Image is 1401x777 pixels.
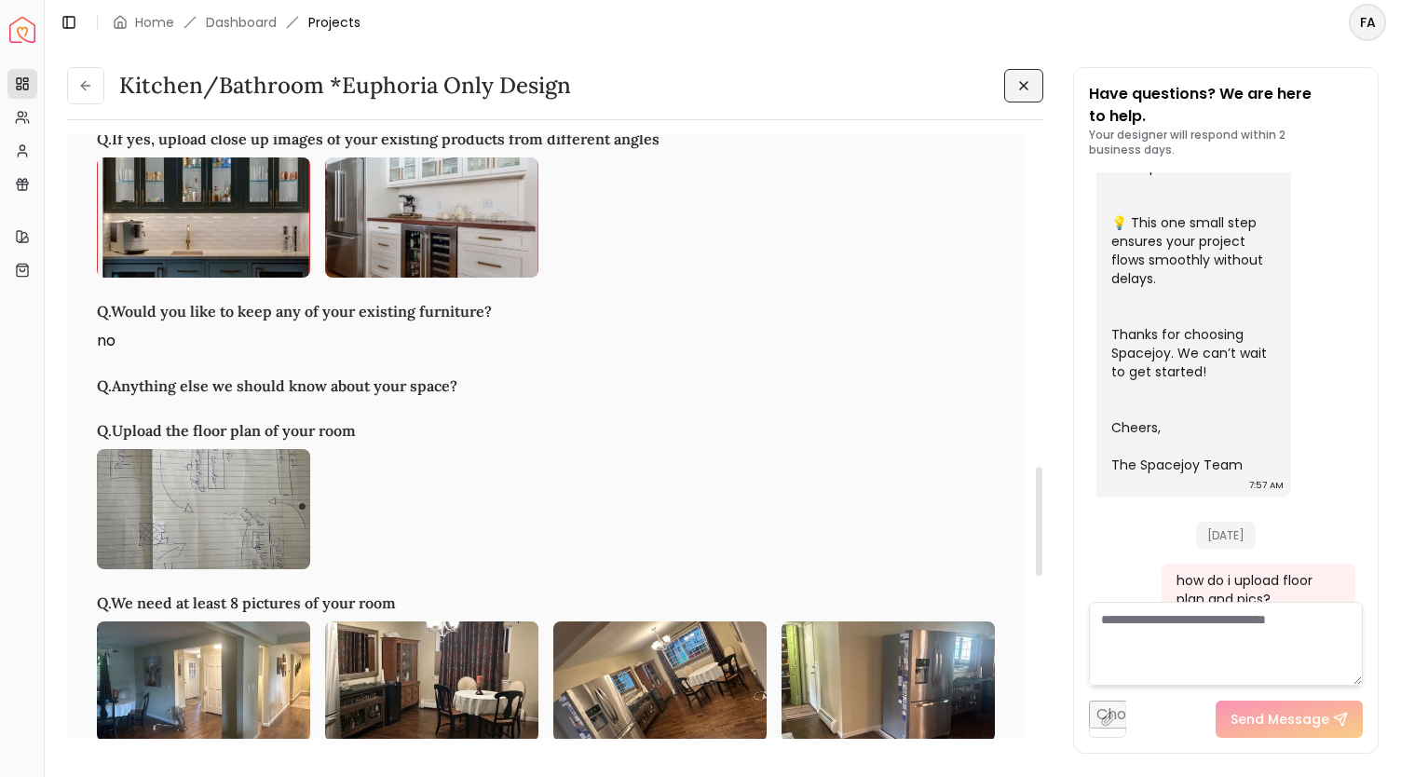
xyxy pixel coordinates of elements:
img: file [325,157,538,278]
span: [DATE] [1196,522,1256,549]
h3: Kitchen/Bathroom *Euphoria Only design [119,71,571,101]
span: FA [1351,6,1384,39]
a: Dashboard [206,13,277,32]
nav: breadcrumb [113,13,360,32]
img: file [97,157,310,278]
img: file [97,621,310,742]
h3: Q. If yes, upload close up images of your existing products from different angles [97,128,995,150]
img: file [553,621,767,742]
img: Spacejoy Logo [9,17,35,43]
h3: Q. Anything else we should know about your space? [97,375,995,397]
a: Home [135,13,174,32]
div: 7:57 AM [1249,476,1284,495]
a: Spacejoy [9,17,35,43]
h3: Q. Would you like to keep any of your existing furniture? [97,300,995,322]
div: how do i upload floor plan and pics? [1177,571,1338,608]
p: no [97,330,995,352]
img: file [325,621,538,742]
h3: Q. Upload the floor plan of your room [97,419,995,442]
span: Projects [308,13,360,32]
img: file [97,449,310,569]
button: FA [1349,4,1386,41]
img: file [782,621,995,742]
p: Your designer will respond within 2 business days. [1089,128,1363,157]
p: Have questions? We are here to help. [1089,83,1363,128]
h3: Q. We need at least 8 pictures of your room [97,592,995,614]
